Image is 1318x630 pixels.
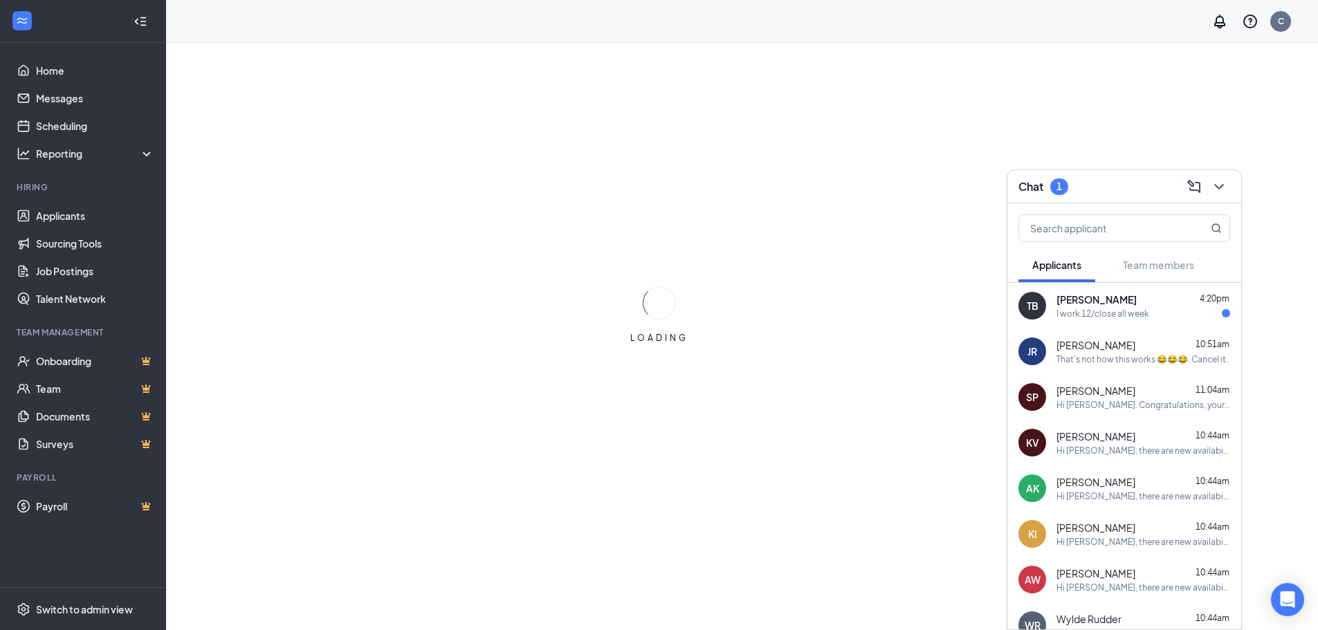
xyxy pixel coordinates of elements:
a: TeamCrown [36,375,154,402]
span: 10:44am [1196,430,1229,441]
span: [PERSON_NAME] [1056,521,1135,535]
svg: ChevronDown [1211,178,1227,195]
div: TB [1027,299,1038,313]
span: 10:44am [1196,567,1229,577]
div: C [1278,15,1284,27]
span: [PERSON_NAME] [1056,429,1135,443]
svg: MagnifyingGlass [1211,223,1222,234]
div: AW [1025,573,1041,586]
span: 4:20pm [1200,293,1229,304]
div: Switch to admin view [36,602,133,616]
div: 1 [1056,180,1062,192]
a: Job Postings [36,257,154,285]
div: Open Intercom Messenger [1271,583,1304,616]
input: Search applicant [1019,215,1183,241]
div: Reporting [36,147,155,160]
div: JR [1027,344,1037,358]
svg: Analysis [17,147,30,160]
span: 11:04am [1196,385,1229,395]
span: [PERSON_NAME] [1056,475,1135,489]
span: Applicants [1032,259,1081,271]
span: Wylde Rudder [1056,612,1122,626]
div: KI [1028,527,1037,541]
div: Hiring [17,181,152,193]
span: [PERSON_NAME] [1056,384,1135,398]
div: That's not how this works 😂😂😂. Cancel it. [1056,353,1228,365]
div: Hi [PERSON_NAME], there are new availabilities for an interview. This is a reminder to schedule y... [1056,490,1230,502]
svg: WorkstreamLogo [15,14,29,28]
a: OnboardingCrown [36,347,154,375]
a: Talent Network [36,285,154,313]
a: DocumentsCrown [36,402,154,430]
svg: Settings [17,602,30,616]
button: ComposeMessage [1183,176,1205,198]
svg: Collapse [134,15,147,28]
a: Applicants [36,202,154,230]
span: [PERSON_NAME] [1056,293,1137,306]
h3: Chat [1018,179,1043,194]
span: 10:44am [1196,521,1229,532]
span: 10:44am [1196,613,1229,623]
span: 10:51am [1196,339,1229,349]
button: ChevronDown [1208,176,1230,198]
a: Scheduling [36,112,154,140]
span: 10:44am [1196,476,1229,486]
span: [PERSON_NAME] [1056,566,1135,580]
a: Home [36,57,154,84]
a: Sourcing Tools [36,230,154,257]
a: SurveysCrown [36,430,154,458]
svg: QuestionInfo [1242,13,1258,30]
div: SP [1026,390,1038,404]
div: Team Management [17,326,152,338]
span: [PERSON_NAME] [1056,338,1135,352]
div: Hi [PERSON_NAME], there are new availabilities for an interview. This is a reminder to schedule y... [1056,536,1230,548]
div: AK [1026,481,1039,495]
div: Payroll [17,472,152,483]
div: LOADING [625,332,694,344]
div: Hi [PERSON_NAME]. Congratulations, your onsite interview with [PERSON_NAME]'s for Assistant Gener... [1056,399,1230,411]
a: Messages [36,84,154,112]
span: Team members [1123,259,1194,271]
a: PayrollCrown [36,492,154,520]
div: I work 12/close all week [1056,308,1149,319]
svg: Notifications [1211,13,1228,30]
div: KV [1026,436,1039,450]
div: Hi [PERSON_NAME], there are new availabilities for an interview. This is a reminder to schedule y... [1056,582,1230,593]
svg: ComposeMessage [1186,178,1202,195]
div: Hi [PERSON_NAME], there are new availabilities for an interview. This is a reminder to schedule y... [1056,445,1230,456]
